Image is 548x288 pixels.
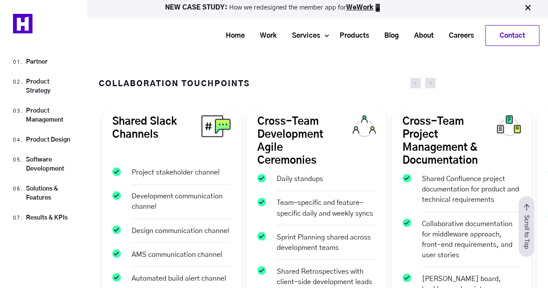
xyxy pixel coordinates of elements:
h3: Cross-Team Project Management & Documentation [402,115,497,167]
p: Sprint Planning shared across development teams [277,225,376,259]
a: Product Management [26,108,63,123]
img: Collabration_Icons4 [497,115,521,136]
a: Product Design [26,137,70,143]
a: Home [215,28,249,44]
p: Daily standups [277,167,376,191]
a: Results & KPIs [26,215,68,221]
a: Careers [438,28,478,44]
a: Partner [26,59,48,65]
img: Heady [13,14,32,33]
a: WeWork [346,4,373,11]
img: Collabration_Icons3 [353,115,376,137]
strong: NEW CASE STUDY: [165,4,229,11]
img: scroll-top [519,196,534,257]
a: Services [281,28,324,44]
p: How we redesigned the member app for [4,3,544,12]
h2: COLLABORATION TOUCHPOINTS [99,78,250,90]
a: Products [329,28,373,44]
p: AMS communication channel [132,243,230,266]
div: Navigation Menu [74,25,539,46]
a: About [403,28,438,44]
h3: Shared Slack Channels [112,115,201,141]
button: Go to top [519,196,534,257]
p: Shared Confluence project documentation for product and technical requirements [422,167,521,212]
p: Design communication channel [132,219,230,243]
p: Project stakeholder channel [132,161,230,184]
h3: Cross-Team Development Agile Ceremonies [257,115,353,167]
p: Collaborative documentation for middleware approach, front-end requirements, and user stories [422,212,521,267]
p: Development communication channel [132,184,230,219]
a: Software Development [26,157,64,172]
a: Solutions & Features [26,186,58,201]
p: Team-specific and feature-specific daily and weekly syncs [277,191,376,225]
img: app emoji [373,3,382,12]
a: Blog [373,28,403,44]
img: Close Bar [523,3,532,12]
a: Work [249,28,281,44]
a: Contact [486,26,539,45]
a: Product Strategy [26,79,51,94]
img: Collabration_Icons6 [201,115,230,137]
